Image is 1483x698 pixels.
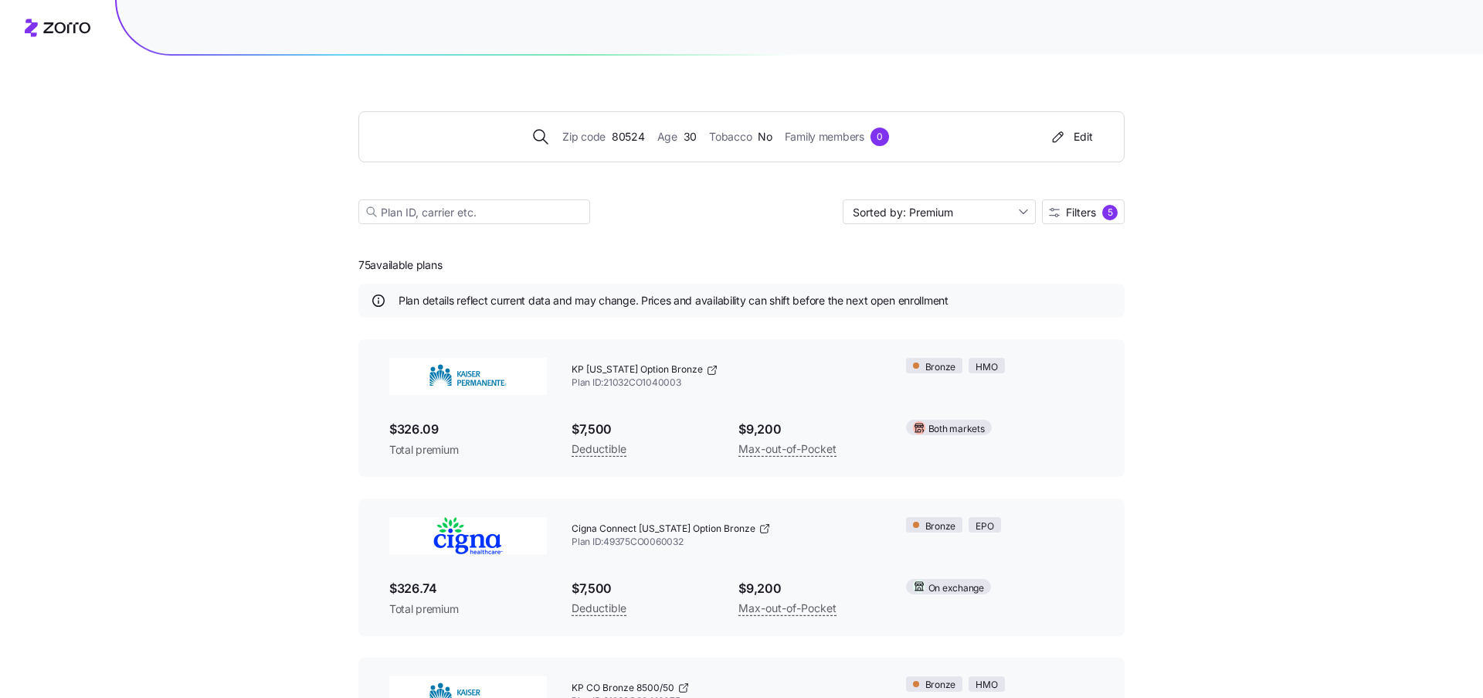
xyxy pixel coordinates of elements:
[976,678,997,693] span: HMO
[738,599,837,618] span: Max-out-of-Pocket
[389,579,547,598] span: $326.74
[738,440,837,458] span: Max-out-of-Pocket
[562,128,606,145] span: Zip code
[389,517,547,554] img: Cigna Healthcare
[572,579,714,598] span: $7,500
[925,360,956,375] span: Bronze
[572,420,714,439] span: $7,500
[1043,124,1099,149] button: Edit
[572,363,703,376] span: KP [US_STATE] Option Bronze
[758,128,772,145] span: No
[1066,207,1096,218] span: Filters
[928,422,985,437] span: Both markets
[389,358,547,395] img: Kaiser Permanente
[399,293,949,308] span: Plan details reflect current data and may change. Prices and availability can shift before the ne...
[709,128,752,145] span: Tobacco
[389,601,547,617] span: Total premium
[1102,205,1118,220] div: 5
[572,376,881,390] span: Plan ID: 21032CO1040003
[358,199,590,224] input: Plan ID, carrier etc.
[843,199,1036,224] input: Sort by
[389,442,547,458] span: Total premium
[389,420,547,439] span: $326.09
[358,257,442,273] span: 75 available plans
[976,360,997,375] span: HMO
[572,536,881,549] span: Plan ID: 49375CO0060032
[928,581,984,596] span: On exchange
[572,682,674,695] span: KP CO Bronze 8500/50
[1049,129,1093,145] div: Edit
[738,579,881,598] span: $9,200
[925,519,956,534] span: Bronze
[785,128,864,145] span: Family members
[612,128,645,145] span: 80524
[684,128,697,145] span: 30
[870,128,889,146] div: 0
[657,128,677,145] span: Age
[572,440,626,458] span: Deductible
[738,420,881,439] span: $9,200
[925,678,956,693] span: Bronze
[572,523,755,536] span: Cigna Connect [US_STATE] Option Bronze
[572,599,626,618] span: Deductible
[1042,199,1125,224] button: Filters5
[976,519,993,534] span: EPO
